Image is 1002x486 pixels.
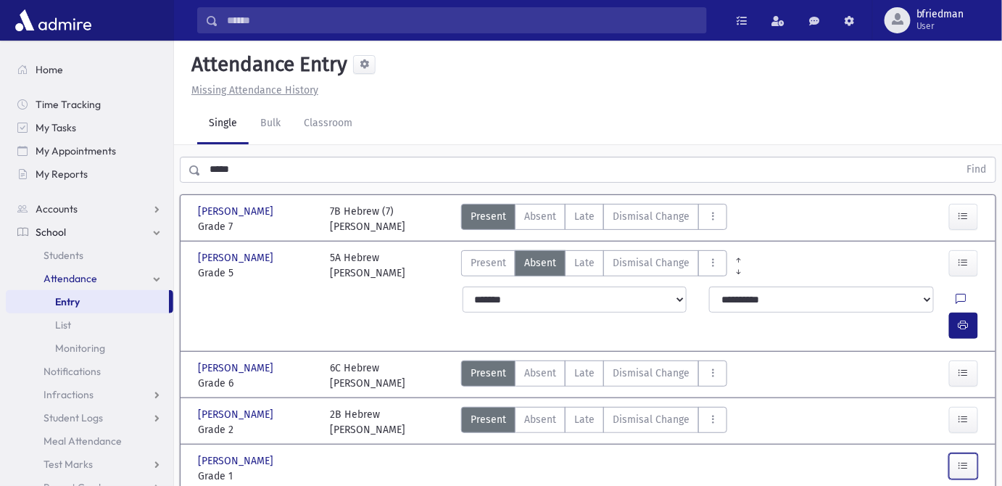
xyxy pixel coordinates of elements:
span: School [36,226,66,239]
span: [PERSON_NAME] [198,453,276,469]
span: Notifications [44,365,101,378]
div: 2B Hebrew [PERSON_NAME] [331,407,406,437]
span: Entry [55,295,80,308]
span: Grade 5 [198,265,316,281]
span: Absent [524,209,556,224]
span: Absent [524,366,556,381]
span: Absent [524,255,556,271]
a: My Tasks [6,116,173,139]
span: Present [471,366,506,381]
span: Dismisal Change [613,366,690,381]
span: Grade 6 [198,376,316,391]
span: Accounts [36,202,78,215]
a: My Appointments [6,139,173,162]
a: Entry [6,290,169,313]
a: Time Tracking [6,93,173,116]
span: Meal Attendance [44,434,122,448]
span: Late [574,412,595,427]
h5: Attendance Entry [186,52,347,77]
div: AttTypes [461,407,727,437]
span: My Reports [36,168,88,181]
a: Students [6,244,173,267]
div: AttTypes [461,204,727,234]
span: Present [471,412,506,427]
span: Infractions [44,388,94,401]
span: Home [36,63,63,76]
span: Dismisal Change [613,209,690,224]
a: List [6,313,173,337]
a: Meal Attendance [6,429,173,453]
a: My Reports [6,162,173,186]
span: Test Marks [44,458,93,471]
span: My Appointments [36,144,116,157]
img: AdmirePro [12,6,95,35]
span: Absent [524,412,556,427]
span: Grade 2 [198,422,316,437]
button: Find [958,157,995,182]
span: Attendance [44,272,97,285]
a: Student Logs [6,406,173,429]
span: [PERSON_NAME] [198,250,276,265]
span: Late [574,209,595,224]
a: Infractions [6,383,173,406]
div: 7B Hebrew (7) [PERSON_NAME] [331,204,406,234]
span: Grade 7 [198,219,316,234]
span: [PERSON_NAME] [198,407,276,422]
a: Attendance [6,267,173,290]
div: 5A Hebrew [PERSON_NAME] [331,250,406,281]
a: School [6,221,173,244]
div: 6C Hebrew [PERSON_NAME] [331,361,406,391]
a: Bulk [249,104,292,144]
a: Home [6,58,173,81]
span: My Tasks [36,121,76,134]
u: Missing Attendance History [191,84,318,96]
span: List [55,318,71,331]
a: Test Marks [6,453,173,476]
span: Students [44,249,83,262]
a: Notifications [6,360,173,383]
span: Late [574,255,595,271]
div: AttTypes [461,250,727,281]
span: Dismisal Change [613,255,690,271]
a: Classroom [292,104,364,144]
a: Missing Attendance History [186,84,318,96]
span: Time Tracking [36,98,101,111]
a: Accounts [6,197,173,221]
input: Search [218,7,706,33]
span: User [916,20,964,32]
span: Dismisal Change [613,412,690,427]
span: Grade 1 [198,469,316,484]
div: AttTypes [461,361,727,391]
span: bfriedman [916,9,964,20]
span: [PERSON_NAME] [198,204,276,219]
span: Present [471,209,506,224]
a: Monitoring [6,337,173,360]
span: Monitoring [55,342,105,355]
span: Student Logs [44,411,103,424]
a: Single [197,104,249,144]
span: Present [471,255,506,271]
span: [PERSON_NAME] [198,361,276,376]
span: Late [574,366,595,381]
